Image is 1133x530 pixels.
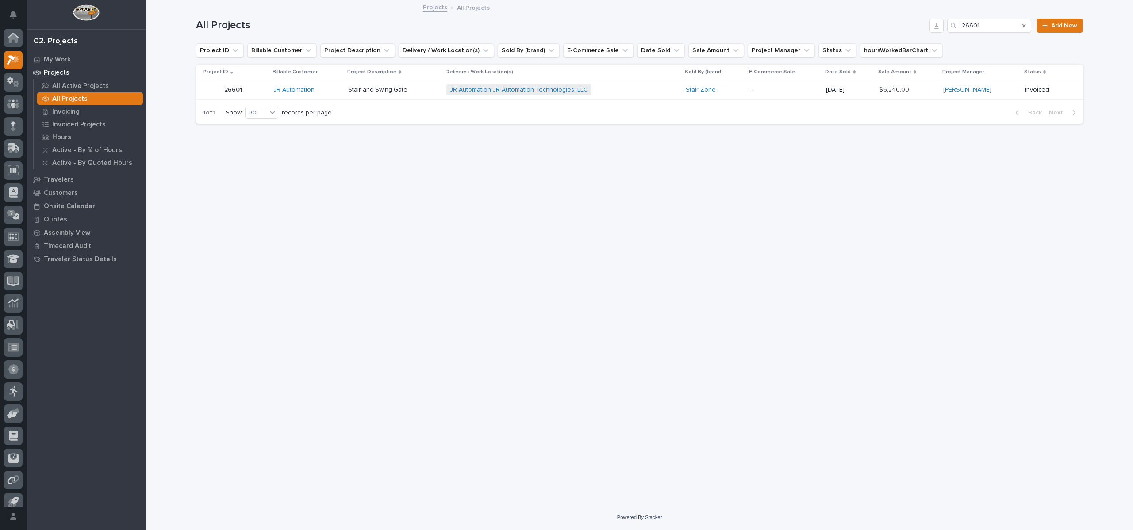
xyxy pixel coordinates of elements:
[686,86,716,94] a: Stair Zone
[34,92,146,105] a: All Projects
[196,102,222,124] p: 1 of 1
[273,86,315,94] a: JR Automation
[52,159,132,167] p: Active - By Quoted Hours
[44,255,117,263] p: Traveler Status Details
[1024,67,1041,77] p: Status
[825,67,851,77] p: Date Sold
[27,199,146,213] a: Onsite Calendar
[27,213,146,226] a: Quotes
[1051,23,1077,29] span: Add New
[52,133,71,141] p: Hours
[273,67,318,77] p: Billable Customer
[44,202,95,210] p: Onsite Calendar
[196,80,1083,100] tr: 2660126601 JR Automation Stair and Swing GateStair and Swing Gate JR Automation JR Automation Tec...
[498,43,560,57] button: Sold By (brand)
[450,86,588,94] a: JR Automation JR Automation Technologies, LLC
[73,4,99,21] img: Workspace Logo
[457,2,490,12] p: All Projects
[203,67,228,77] p: Project ID
[399,43,494,57] button: Delivery / Work Location(s)
[1049,109,1068,117] span: Next
[226,109,242,117] p: Show
[34,105,146,118] a: Invoicing
[44,176,74,184] p: Travelers
[446,67,513,77] p: Delivery / Work Location(s)
[347,67,396,77] p: Project Description
[224,84,244,94] p: 26601
[685,67,723,77] p: Sold By (brand)
[34,80,146,92] a: All Active Projects
[860,43,943,57] button: hoursWorkedBarChart
[34,37,78,46] div: 02. Projects
[44,242,91,250] p: Timecard Audit
[423,2,447,12] a: Projects
[826,86,872,94] p: [DATE]
[52,95,88,103] p: All Projects
[878,67,911,77] p: Sale Amount
[1025,86,1069,94] p: Invoiced
[282,109,332,117] p: records per page
[34,156,146,169] a: Active - By Quoted Hours
[1008,109,1045,117] button: Back
[942,67,984,77] p: Project Manager
[27,186,146,199] a: Customers
[52,108,80,116] p: Invoicing
[818,43,856,57] button: Status
[44,56,71,64] p: My Work
[750,86,819,94] p: -
[617,515,662,520] a: Powered By Stacker
[1037,19,1083,33] a: Add New
[27,226,146,239] a: Assembly View
[247,43,317,57] button: Billable Customer
[4,5,23,24] button: Notifications
[196,19,926,32] h1: All Projects
[34,118,146,130] a: Invoiced Projects
[27,66,146,79] a: Projects
[27,53,146,66] a: My Work
[44,189,78,197] p: Customers
[320,43,395,57] button: Project Description
[11,11,23,25] div: Notifications
[246,108,267,118] div: 30
[52,121,106,129] p: Invoiced Projects
[749,67,795,77] p: E-Commerce Sale
[27,173,146,186] a: Travelers
[348,84,409,94] p: Stair and Swing Gate
[27,252,146,266] a: Traveler Status Details
[1023,109,1042,117] span: Back
[34,131,146,143] a: Hours
[947,19,1031,33] input: Search
[52,82,109,90] p: All Active Projects
[1045,109,1083,117] button: Next
[44,69,69,77] p: Projects
[34,144,146,156] a: Active - By % of Hours
[196,43,244,57] button: Project ID
[52,146,122,154] p: Active - By % of Hours
[879,84,911,94] p: $ 5,240.00
[44,216,67,224] p: Quotes
[27,239,146,252] a: Timecard Audit
[943,86,991,94] a: [PERSON_NAME]
[748,43,815,57] button: Project Manager
[688,43,744,57] button: Sale Amount
[637,43,685,57] button: Date Sold
[44,229,90,237] p: Assembly View
[563,43,634,57] button: E-Commerce Sale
